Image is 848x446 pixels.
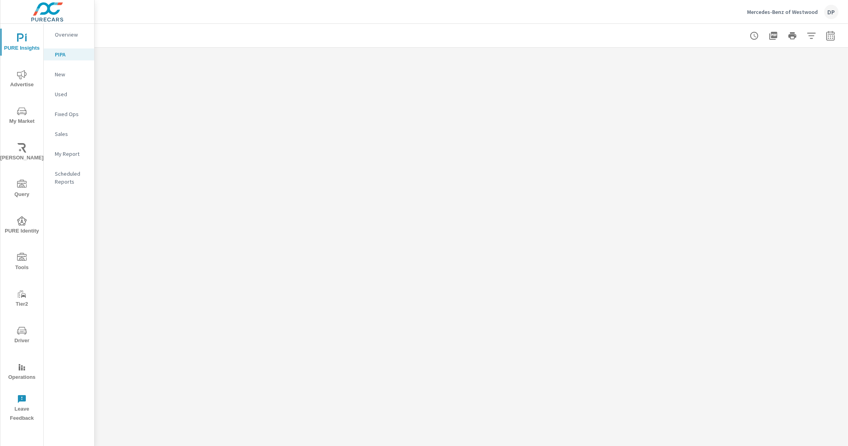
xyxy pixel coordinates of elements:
[823,28,838,44] button: Select Date Range
[747,8,818,16] p: Mercedes-Benz of Westwood
[55,110,88,118] p: Fixed Ops
[3,180,41,199] span: Query
[44,29,94,41] div: Overview
[765,28,781,44] button: "Export Report to PDF"
[3,394,41,423] span: Leave Feedback
[55,70,88,78] p: New
[55,170,88,186] p: Scheduled Reports
[55,50,88,58] p: PIPA
[44,168,94,188] div: Scheduled Reports
[55,150,88,158] p: My Report
[803,28,819,44] button: Apply Filters
[44,108,94,120] div: Fixed Ops
[44,128,94,140] div: Sales
[824,5,838,19] div: DP
[55,90,88,98] p: Used
[3,326,41,345] span: Driver
[3,107,41,126] span: My Market
[44,48,94,60] div: PIPA
[3,33,41,53] span: PURE Insights
[3,216,41,236] span: PURE Identity
[3,143,41,163] span: [PERSON_NAME]
[784,28,800,44] button: Print Report
[3,253,41,272] span: Tools
[3,363,41,382] span: Operations
[44,148,94,160] div: My Report
[44,68,94,80] div: New
[3,70,41,89] span: Advertise
[3,289,41,309] span: Tier2
[44,88,94,100] div: Used
[55,31,88,39] p: Overview
[0,24,43,426] div: nav menu
[55,130,88,138] p: Sales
